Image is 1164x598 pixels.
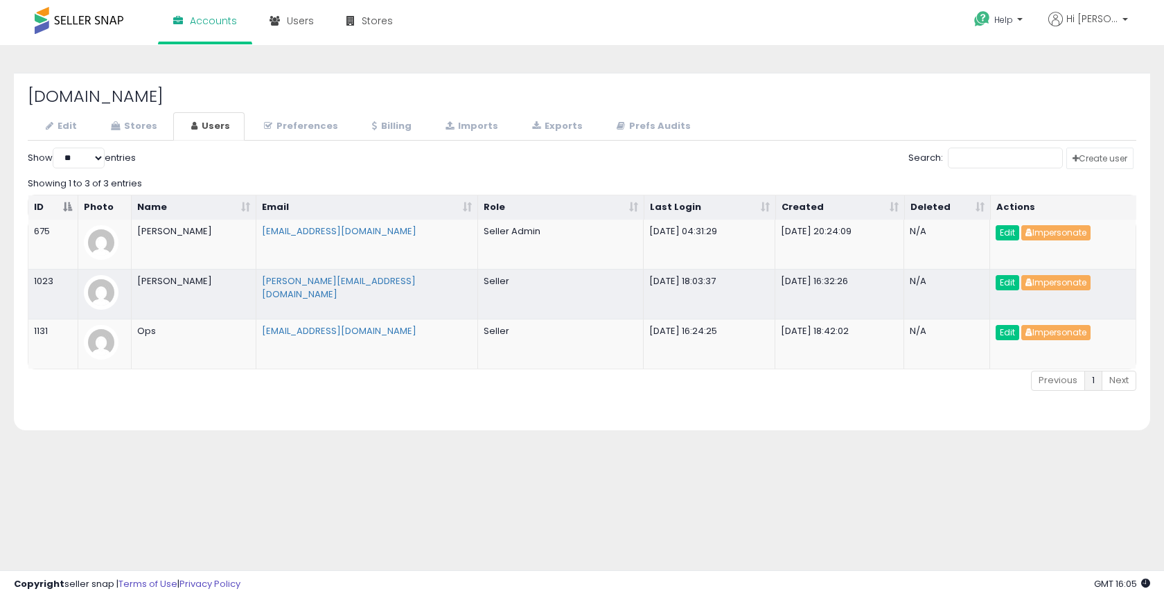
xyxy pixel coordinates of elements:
[28,87,1136,105] h2: [DOMAIN_NAME]
[994,14,1013,26] span: Help
[287,14,314,28] span: Users
[256,195,478,220] th: Email: activate to sort column ascending
[904,319,990,369] td: N/A
[478,220,644,269] td: Seller Admin
[262,274,416,301] a: [PERSON_NAME][EMAIL_ADDRESS][DOMAIN_NAME]
[996,325,1019,340] a: Edit
[14,577,64,590] strong: Copyright
[132,319,256,369] td: Ops
[1021,325,1091,340] button: Impersonate
[14,578,240,591] div: seller snap | |
[478,195,644,220] th: Role: activate to sort column ascending
[28,220,78,269] td: 675
[28,112,91,141] a: Edit
[84,275,118,310] img: profile
[908,148,1063,168] label: Search:
[991,195,1136,220] th: Actions
[132,269,256,319] td: [PERSON_NAME]
[173,112,245,141] a: Users
[1031,371,1085,391] a: Previous
[84,225,118,260] img: profile
[1021,225,1091,240] button: Impersonate
[1102,371,1136,391] a: Next
[262,225,416,238] a: [EMAIL_ADDRESS][DOMAIN_NAME]
[1066,148,1134,169] a: Create user
[354,112,426,141] a: Billing
[904,220,990,269] td: N/A
[599,112,705,141] a: Prefs Audits
[427,112,513,141] a: Imports
[478,269,644,319] td: Seller
[644,269,775,319] td: [DATE] 18:03:37
[28,319,78,369] td: 1131
[1084,371,1102,391] a: 1
[1066,12,1118,26] span: Hi [PERSON_NAME]
[996,275,1019,290] a: Edit
[132,220,256,269] td: [PERSON_NAME]
[973,10,991,28] i: Get Help
[1021,226,1091,239] a: Impersonate
[1021,275,1091,290] button: Impersonate
[28,195,78,220] th: ID: activate to sort column descending
[1021,276,1091,289] a: Impersonate
[996,225,1019,240] a: Edit
[644,195,776,220] th: Last Login: activate to sort column ascending
[118,577,177,590] a: Terms of Use
[78,195,132,220] th: Photo
[1048,12,1128,43] a: Hi [PERSON_NAME]
[775,269,904,319] td: [DATE] 16:32:26
[776,195,905,220] th: Created: activate to sort column ascending
[1073,152,1127,164] span: Create user
[132,195,256,220] th: Name: activate to sort column ascending
[1094,577,1150,590] span: 2025-09-14 16:05 GMT
[262,324,416,337] a: [EMAIL_ADDRESS][DOMAIN_NAME]
[775,220,904,269] td: [DATE] 20:24:09
[190,14,237,28] span: Accounts
[905,195,991,220] th: Deleted: activate to sort column ascending
[775,319,904,369] td: [DATE] 18:42:02
[1021,326,1091,339] a: Impersonate
[644,319,775,369] td: [DATE] 16:24:25
[644,220,775,269] td: [DATE] 04:31:29
[28,269,78,319] td: 1023
[28,148,136,168] label: Show entries
[28,172,1136,191] div: Showing 1 to 3 of 3 entries
[93,112,172,141] a: Stores
[179,577,240,590] a: Privacy Policy
[246,112,353,141] a: Preferences
[362,14,393,28] span: Stores
[53,148,105,168] select: Showentries
[84,325,118,360] img: profile
[948,148,1063,168] input: Search:
[904,269,990,319] td: N/A
[478,319,644,369] td: Seller
[514,112,597,141] a: Exports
